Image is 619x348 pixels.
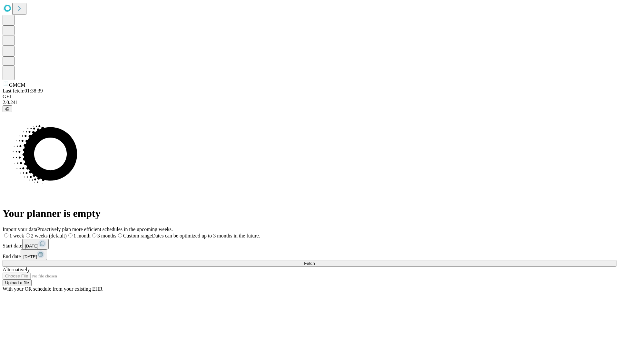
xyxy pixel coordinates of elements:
[3,94,616,100] div: GEI
[97,233,116,238] span: 3 months
[9,82,25,88] span: GMCM
[3,249,616,260] div: End date
[37,227,173,232] span: Proactively plan more efficient schedules in the upcoming weeks.
[4,233,8,237] input: 1 week
[304,261,315,266] span: Fetch
[3,239,616,249] div: Start date
[9,233,24,238] span: 1 week
[3,286,103,292] span: With your OR schedule from your existing EHR
[31,233,67,238] span: 2 weeks (default)
[5,106,10,111] span: @
[152,233,260,238] span: Dates can be optimized up to 3 months in the future.
[3,208,616,219] h1: Your planner is empty
[3,260,616,267] button: Fetch
[68,233,73,237] input: 1 month
[3,100,616,105] div: 2.0.241
[74,233,91,238] span: 1 month
[25,244,38,248] span: [DATE]
[22,239,49,249] button: [DATE]
[3,267,30,272] span: Alternatively
[21,249,47,260] button: [DATE]
[3,105,12,112] button: @
[3,279,32,286] button: Upload a file
[3,227,37,232] span: Import your data
[23,254,37,259] span: [DATE]
[123,233,152,238] span: Custom range
[92,233,96,237] input: 3 months
[26,233,30,237] input: 2 weeks (default)
[118,233,122,237] input: Custom rangeDates can be optimized up to 3 months in the future.
[3,88,43,93] span: Last fetch: 01:38:39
